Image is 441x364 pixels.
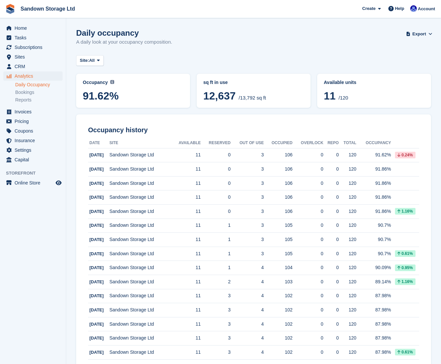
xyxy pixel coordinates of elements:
span: [DATE] [89,307,104,312]
td: 0 [201,162,230,177]
div: 1.16% [395,278,416,285]
td: 11 [171,162,201,177]
button: Export [407,28,431,39]
td: Sandown Storage Ltd [109,261,170,275]
th: Overlock [293,138,323,148]
span: Online Store [15,178,54,187]
div: 0 [323,250,339,257]
td: 11 [171,317,201,331]
td: 91.86% [356,190,391,205]
td: 11 [171,219,201,233]
td: 87.98% [356,289,391,303]
td: Sandown Storage Ltd [109,289,170,303]
div: 0 [293,335,323,342]
a: menu [3,23,63,33]
div: 0 [293,208,323,215]
td: 1 [201,247,230,261]
span: Home [15,23,54,33]
td: 89.14% [356,275,391,289]
th: Date [88,138,109,148]
span: Available units [324,80,356,85]
th: Occupied [264,138,293,148]
div: 0 [293,292,323,299]
a: menu [3,107,63,116]
th: Occupancy [356,138,391,148]
p: A daily look at your occupancy composition. [76,38,172,46]
td: 90.7% [356,219,391,233]
abbr: Current percentage of sq ft occupied [83,79,183,86]
span: [DATE] [89,223,104,228]
th: Repo [323,138,339,148]
td: 87.98% [356,317,391,331]
div: 0 [323,349,339,356]
div: 1.16% [395,208,416,215]
a: Preview store [55,179,63,187]
div: 105 [264,250,293,257]
span: [DATE] [89,237,104,242]
td: Sandown Storage Ltd [109,148,170,162]
td: Sandown Storage Ltd [109,275,170,289]
h1: Daily occupancy [76,28,172,37]
div: 106 [264,194,293,201]
span: Sites [15,52,54,61]
td: 0 [201,190,230,205]
td: 11 [171,205,201,219]
img: icon-info-grey-7440780725fd019a000dd9b08b2336e03edf1995a4989e88bcd33f0948082b44.svg [110,80,114,84]
div: 0 [293,222,323,229]
td: 120 [339,233,356,247]
div: 106 [264,151,293,158]
td: 90.7% [356,233,391,247]
td: Sandown Storage Ltd [109,247,170,261]
div: 0 [293,180,323,187]
td: 11 [171,233,201,247]
td: 120 [339,261,356,275]
td: 3 [230,190,264,205]
div: 0.24% [395,152,416,158]
td: 120 [339,190,356,205]
span: sq ft in use [203,80,228,85]
td: 3 [201,303,230,317]
td: 120 [339,219,356,233]
div: 102 [264,292,293,299]
td: 120 [339,317,356,331]
div: 0 [323,194,339,201]
td: 4 [230,261,264,275]
div: 0 [323,264,339,271]
img: stora-icon-8386f47178a22dfd0bd8f6a31ec36ba5ce8667c1dd55bd0f319d3a0aa187defe.svg [5,4,15,14]
td: 91.86% [356,162,391,177]
div: 0 [293,306,323,313]
td: 1 [201,233,230,247]
span: Coupons [15,126,54,136]
span: [DATE] [89,152,104,157]
a: menu [3,178,63,187]
div: 0 [293,151,323,158]
td: 3 [230,148,264,162]
td: Sandown Storage Ltd [109,205,170,219]
td: 0 [201,148,230,162]
td: 120 [339,148,356,162]
a: menu [3,117,63,126]
a: menu [3,33,63,42]
span: Subscriptions [15,43,54,52]
td: Sandown Storage Ltd [109,190,170,205]
td: 90.09% [356,261,391,275]
span: [DATE] [89,251,104,256]
div: 106 [264,180,293,187]
div: 0 [323,180,339,187]
div: 104 [264,264,293,271]
div: 102 [264,306,293,313]
div: 0 [323,208,339,215]
td: Sandown Storage Ltd [109,176,170,190]
td: 11 [171,148,201,162]
span: Invoices [15,107,54,116]
span: Storefront [6,170,66,177]
th: Reserved [201,138,230,148]
span: [DATE] [89,181,104,186]
td: Sandown Storage Ltd [109,219,170,233]
td: 3 [230,219,264,233]
a: Sandown Storage Ltd [18,3,77,14]
span: CRM [15,62,54,71]
div: 0 [323,151,339,158]
td: 11 [171,176,201,190]
td: 11 [171,303,201,317]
